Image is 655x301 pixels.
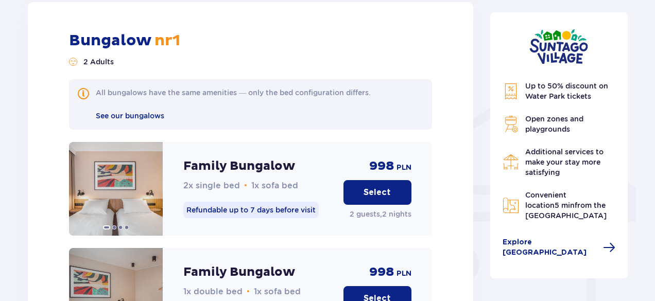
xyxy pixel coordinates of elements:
[525,191,607,220] span: Convenient location from the [GEOGRAPHIC_DATA]
[555,201,575,209] span: 5 min
[251,181,298,190] span: 1x sofa bed
[96,87,371,98] div: All bungalows have the same amenities — only the bed configuration differs.
[503,237,616,258] a: Explore [GEOGRAPHIC_DATA]
[503,197,519,214] img: Map Icon
[69,31,180,50] p: Bungalow
[397,163,411,173] p: PLN
[69,142,163,236] img: Family Bungalow
[151,31,180,50] span: nr 1
[343,180,411,205] button: Select
[254,287,301,296] span: 1x sofa bed
[350,209,411,219] p: 2 guests , 2 nights
[244,181,247,191] span: •
[529,29,588,64] img: Suntago Village
[525,115,583,133] span: Open zones and playgrounds
[369,264,394,280] p: 998
[183,264,295,280] p: Family Bungalow
[83,57,114,67] p: 2 Adults
[503,83,519,100] img: Discount Icon
[247,287,250,297] span: •
[69,58,77,66] img: Number of guests
[96,110,164,121] a: See our bungalows
[96,112,164,120] span: See our bungalows
[525,82,608,100] span: Up to 50% discount on Water Park tickets
[364,187,391,198] p: Select
[369,158,394,174] p: 998
[183,181,240,190] span: 2x single bed
[525,148,604,176] span: Additional services to make your stay more satisfying
[503,237,597,258] span: Explore [GEOGRAPHIC_DATA]
[397,269,411,279] p: PLN
[183,287,243,296] span: 1x double bed
[183,202,319,218] p: Refundable up to 7 days before visit
[183,158,295,174] p: Family Bungalow
[503,154,519,170] img: Restaurant Icon
[503,116,519,132] img: Grill Icon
